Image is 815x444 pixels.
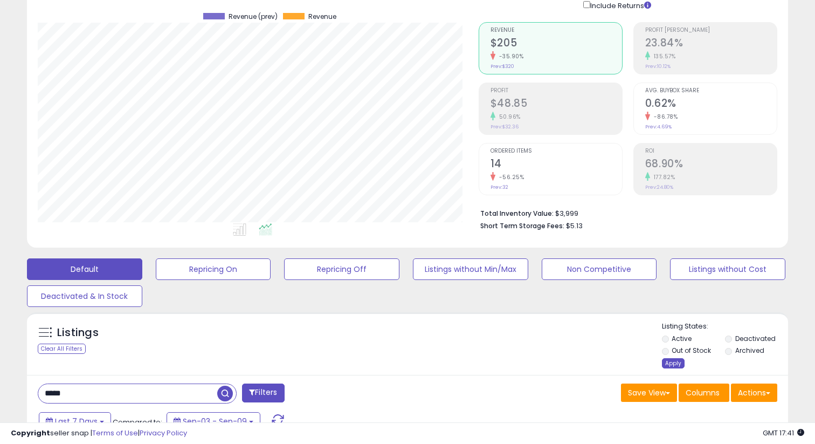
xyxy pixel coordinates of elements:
small: Prev: 24.80% [645,184,673,190]
span: Ordered Items [491,148,622,154]
label: Archived [735,346,764,355]
label: Deactivated [735,334,776,343]
span: 2025-09-17 17:41 GMT [763,428,804,438]
h2: 68.90% [645,158,777,172]
small: Prev: $32.36 [491,124,519,130]
button: Repricing On [156,258,271,280]
button: Default [27,258,142,280]
span: Revenue [491,28,622,33]
span: Profit [491,88,622,94]
div: Clear All Filters [38,344,86,354]
small: Prev: $320 [491,63,514,70]
h2: 14 [491,158,622,172]
small: 177.82% [650,173,675,181]
h2: 0.62% [645,97,777,112]
small: 135.57% [650,52,676,60]
button: Columns [679,384,729,402]
span: Revenue (prev) [229,13,278,21]
span: Last 7 Days [55,416,98,427]
button: Deactivated & In Stock [27,285,142,307]
small: 50.96% [495,113,521,121]
h2: 23.84% [645,37,777,51]
button: Actions [731,384,777,402]
small: -86.78% [650,113,678,121]
span: Revenue [308,13,336,21]
button: Sep-03 - Sep-09 [167,412,260,431]
span: Compared to: [113,417,162,427]
a: Privacy Policy [140,428,187,438]
label: Active [672,334,692,343]
strong: Copyright [11,428,50,438]
a: Terms of Use [92,428,138,438]
small: -35.90% [495,52,524,60]
small: Prev: 10.12% [645,63,671,70]
div: seller snap | | [11,428,187,439]
h2: $205 [491,37,622,51]
b: Total Inventory Value: [480,209,554,218]
span: $5.13 [566,221,583,231]
li: $3,999 [480,206,769,219]
b: Short Term Storage Fees: [480,221,564,230]
span: Columns [686,387,720,398]
span: ROI [645,148,777,154]
label: Out of Stock [672,346,711,355]
span: Avg. Buybox Share [645,88,777,94]
small: Prev: 32 [491,184,508,190]
small: Prev: 4.69% [645,124,672,130]
button: Filters [242,384,284,402]
button: Save View [621,384,677,402]
small: -56.25% [495,173,524,181]
button: Last 7 Days [39,412,111,431]
button: Listings without Cost [670,258,785,280]
button: Listings without Min/Max [413,258,528,280]
p: Listing States: [662,322,789,332]
button: Non Competitive [542,258,657,280]
span: Sep-03 - Sep-09 [183,416,247,427]
button: Repricing Off [284,258,399,280]
span: Profit [PERSON_NAME] [645,28,777,33]
div: Apply [662,358,685,368]
h2: $48.85 [491,97,622,112]
h5: Listings [57,325,99,340]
